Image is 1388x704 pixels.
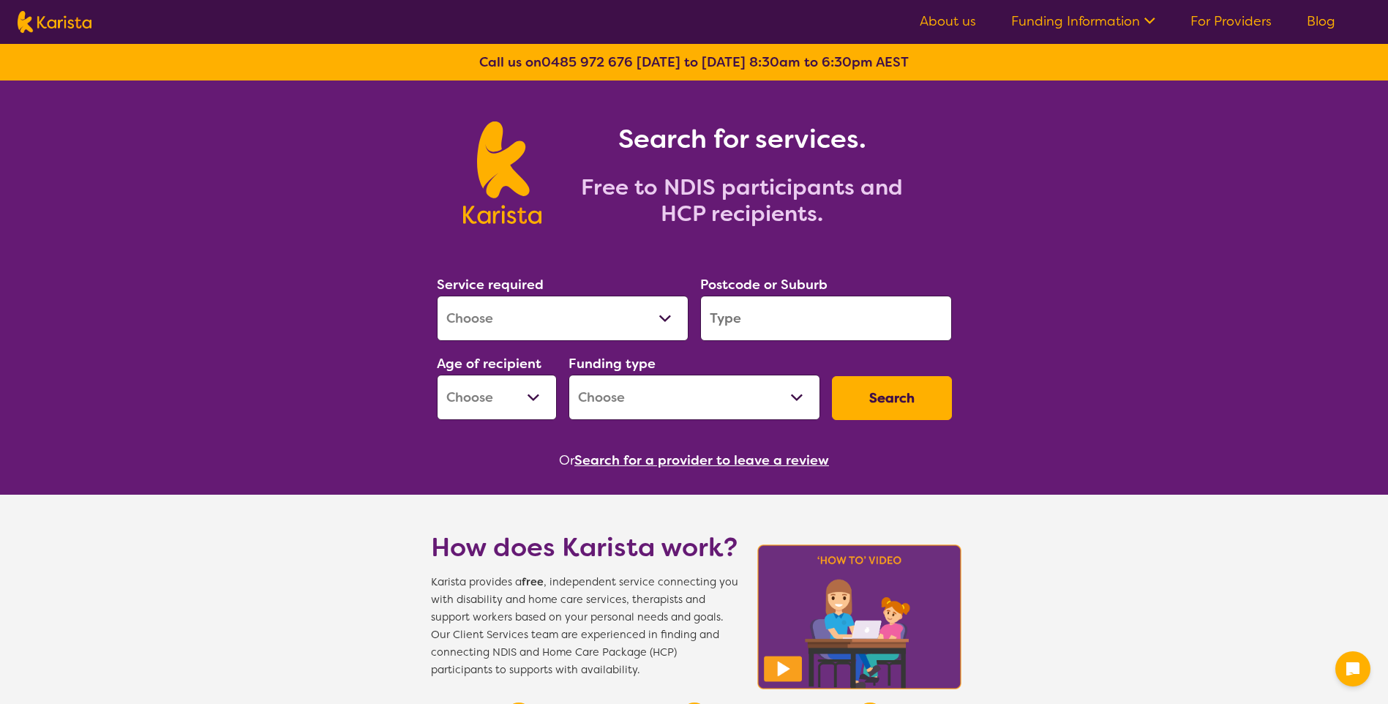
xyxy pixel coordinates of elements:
[437,276,544,293] label: Service required
[431,530,738,565] h1: How does Karista work?
[569,355,656,372] label: Funding type
[753,540,967,694] img: Karista video
[431,574,738,679] span: Karista provides a , independent service connecting you with disability and home care services, t...
[463,121,541,224] img: Karista logo
[541,53,633,71] a: 0485 972 676
[1011,12,1155,30] a: Funding Information
[479,53,909,71] b: Call us on [DATE] to [DATE] 8:30am to 6:30pm AEST
[920,12,976,30] a: About us
[1307,12,1335,30] a: Blog
[522,575,544,589] b: free
[18,11,91,33] img: Karista logo
[559,174,925,227] h2: Free to NDIS participants and HCP recipients.
[700,296,952,341] input: Type
[559,121,925,157] h1: Search for services.
[1190,12,1272,30] a: For Providers
[574,449,829,471] button: Search for a provider to leave a review
[437,355,541,372] label: Age of recipient
[832,376,952,420] button: Search
[559,449,574,471] span: Or
[700,276,828,293] label: Postcode or Suburb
